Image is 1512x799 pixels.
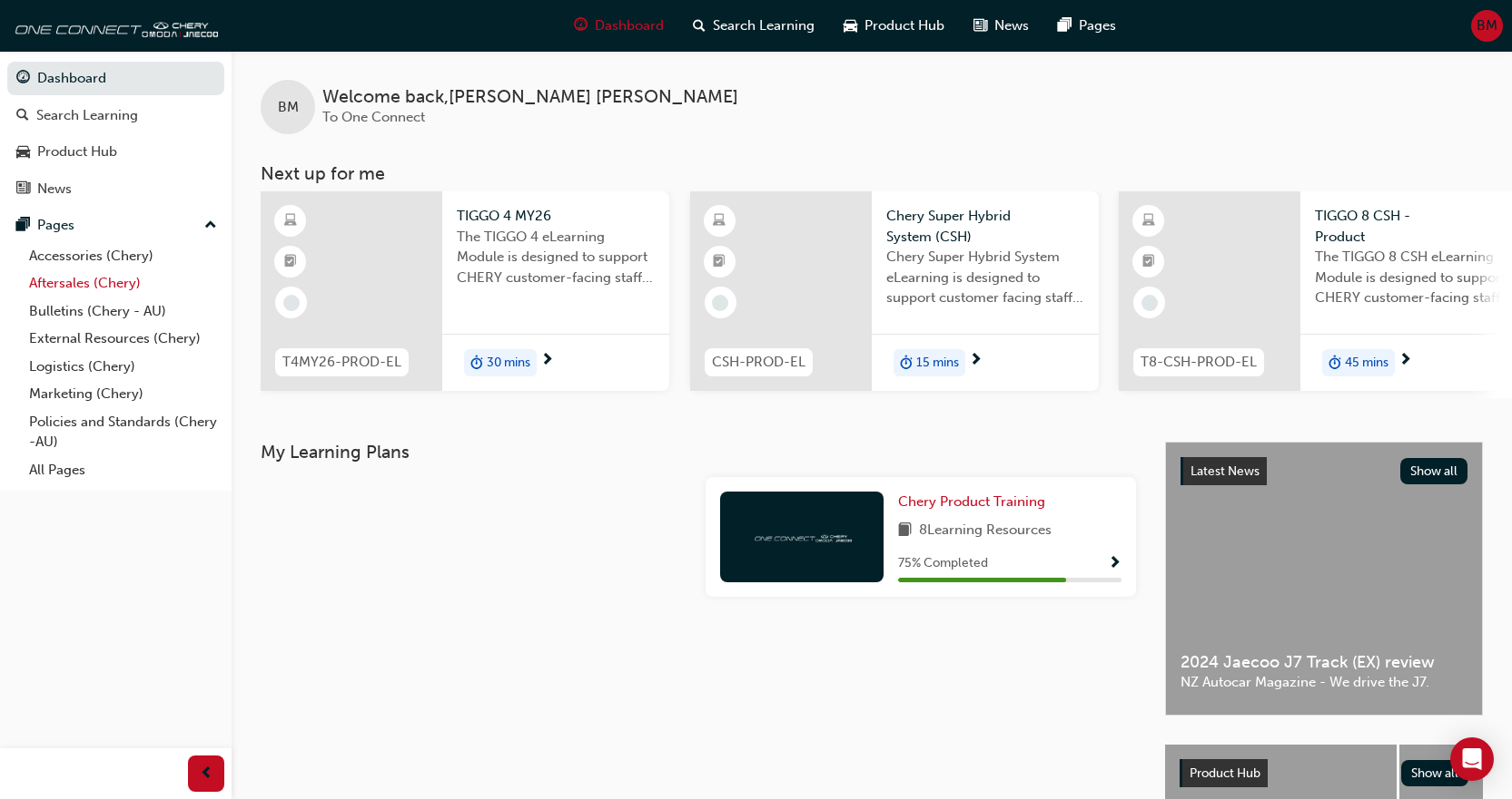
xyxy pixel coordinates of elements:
a: T4MY26-PROD-ELTIGGO 4 MY26The TIGGO 4 eLearning Module is designed to support CHERY customer-faci... [261,191,669,391]
button: BM [1471,10,1503,42]
a: pages-iconPages [1043,7,1131,44]
span: To One Connect [322,109,425,125]
a: Logistics (Chery) [22,353,224,381]
span: learningResourceType_ELEARNING-icon [284,209,297,233]
span: booktick-icon [284,250,297,274]
div: Pages [37,215,74,236]
a: Latest NewsShow all [1181,457,1468,486]
span: news-icon [973,15,987,37]
button: Show all [1401,760,1469,786]
span: 2024 Jaecoo J7 Track (EX) review [1181,652,1468,673]
a: Chery Product Training [898,492,1052,512]
span: car-icon [16,144,30,161]
a: guage-iconDashboard [559,7,678,44]
span: NZ Autocar Magazine - We drive the J7. [1181,672,1468,693]
a: Search Learning [7,99,224,132]
a: news-iconNews [959,7,1043,44]
a: Bulletins (Chery - AU) [22,297,224,326]
span: Chery Super Hybrid System eLearning is designed to support customer facing staff with the underst... [886,247,1084,308]
span: duration-icon [1329,351,1341,375]
span: booktick-icon [1142,250,1155,274]
span: duration-icon [470,351,483,375]
span: duration-icon [900,351,913,375]
a: News [7,172,224,206]
h3: Next up for me [232,163,1512,184]
div: Product Hub [37,141,117,162]
span: up-icon [204,214,217,238]
a: Product Hub [7,135,224,169]
span: T8-CSH-PROD-EL [1141,352,1257,373]
span: car-icon [844,15,857,37]
img: oneconnect [752,528,852,545]
span: Latest News [1191,463,1260,479]
span: News [994,15,1029,36]
span: pages-icon [1058,15,1072,37]
button: Pages [7,209,224,242]
span: 75 % Completed [898,553,988,574]
span: learningResourceType_ELEARNING-icon [1142,209,1155,233]
a: Marketing (Chery) [22,380,224,408]
span: next-icon [1398,353,1412,369]
span: Pages [1079,15,1116,36]
span: The TIGGO 4 eLearning Module is designed to support CHERY customer-facing staff with the product ... [457,227,655,288]
span: BM [278,97,299,118]
span: 8 Learning Resources [919,520,1052,542]
a: External Resources (Chery) [22,325,224,353]
div: Search Learning [36,105,138,126]
span: Chery Product Training [898,493,1045,510]
span: book-icon [898,520,912,542]
span: learningRecordVerb_NONE-icon [712,295,728,311]
a: Policies and Standards (Chery -AU) [22,408,224,456]
span: 45 mins [1345,353,1388,374]
span: BM [1477,15,1497,36]
div: News [37,179,72,200]
a: car-iconProduct Hub [829,7,959,44]
a: search-iconSearch Learning [678,7,829,44]
span: Search Learning [713,15,815,36]
span: Show Progress [1108,556,1122,572]
a: CSH-PROD-ELChery Super Hybrid System (CSH)Chery Super Hybrid System eLearning is designed to supp... [690,191,1099,391]
span: Chery Super Hybrid System (CSH) [886,206,1084,247]
span: guage-icon [574,15,588,37]
span: pages-icon [16,218,30,234]
a: Latest NewsShow all2024 Jaecoo J7 Track (EX) reviewNZ Autocar Magazine - We drive the J7. [1165,442,1483,716]
a: Accessories (Chery) [22,242,224,270]
span: next-icon [540,353,554,369]
span: Welcome back , [PERSON_NAME] [PERSON_NAME] [322,87,738,108]
a: Aftersales (Chery) [22,269,224,297]
span: CSH-PROD-EL [712,352,805,373]
span: learningRecordVerb_NONE-icon [283,295,300,311]
span: 15 mins [916,353,959,374]
span: Dashboard [595,15,664,36]
img: oneconnect [9,7,218,44]
span: 30 mins [487,353,530,374]
span: news-icon [16,181,30,198]
div: Open Intercom Messenger [1450,737,1494,781]
span: guage-icon [16,71,30,87]
span: TIGGO 4 MY26 [457,206,655,227]
a: Dashboard [7,62,224,95]
a: All Pages [22,456,224,484]
span: T4MY26-PROD-EL [282,352,401,373]
span: next-icon [969,353,983,369]
button: DashboardSearch LearningProduct HubNews [7,58,224,209]
span: Product Hub [1190,765,1260,781]
span: prev-icon [200,763,213,785]
button: Show Progress [1108,552,1122,575]
span: booktick-icon [713,250,726,274]
span: Product Hub [865,15,944,36]
a: Product HubShow all [1180,759,1468,788]
span: search-icon [693,15,706,37]
span: search-icon [16,108,29,124]
span: learningResourceType_ELEARNING-icon [713,209,726,233]
button: Show all [1400,458,1468,484]
span: learningRecordVerb_NONE-icon [1141,295,1158,311]
h3: My Learning Plans [261,442,1136,463]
